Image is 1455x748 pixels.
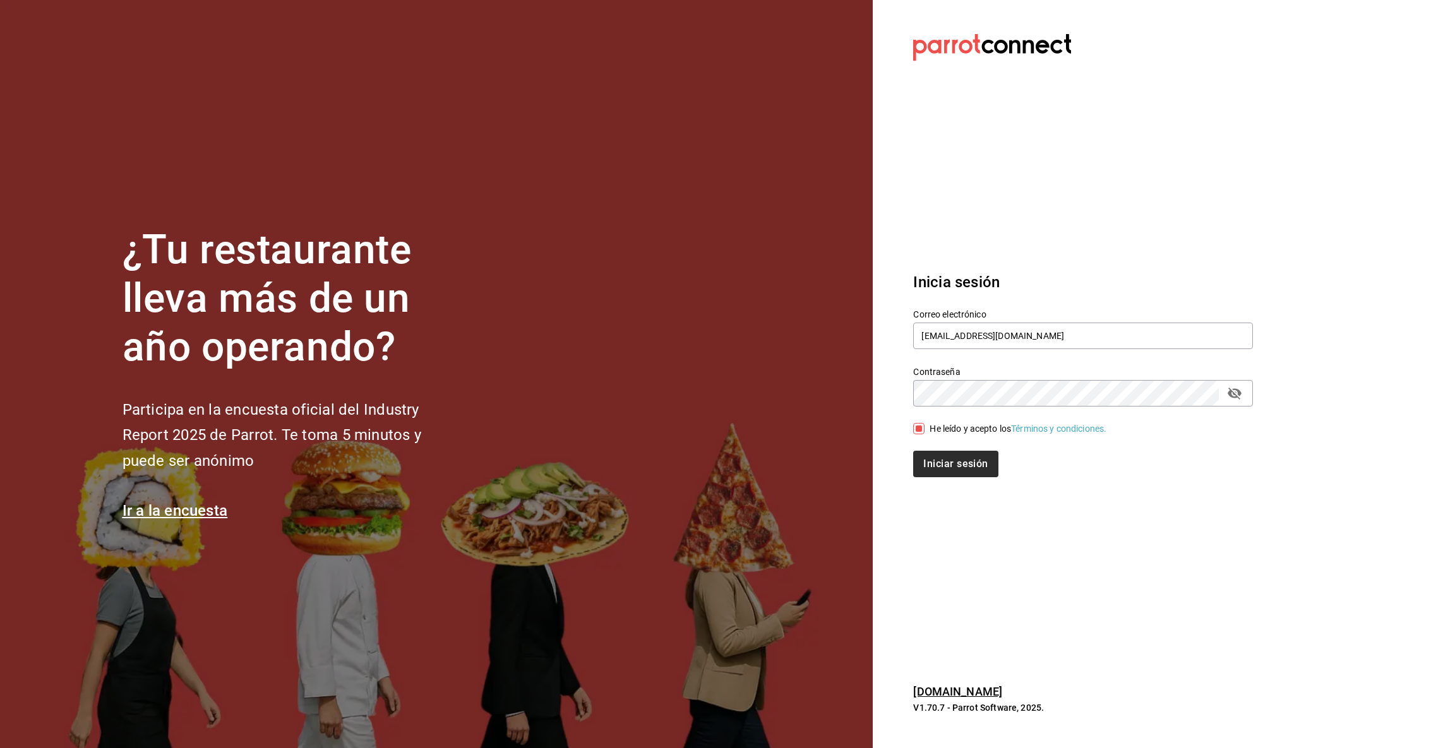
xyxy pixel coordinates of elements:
[1011,424,1106,434] a: Términos y condiciones.
[913,323,1253,349] input: Ingresa tu correo electrónico
[913,367,1253,376] label: Contraseña
[913,271,1253,294] h3: Inicia sesión
[913,701,1253,714] p: V1.70.7 - Parrot Software, 2025.
[1224,383,1245,404] button: passwordField
[913,451,998,477] button: Iniciar sesión
[930,422,1106,436] div: He leído y acepto los
[123,226,464,371] h1: ¿Tu restaurante lleva más de un año operando?
[123,397,464,474] h2: Participa en la encuesta oficial del Industry Report 2025 de Parrot. Te toma 5 minutos y puede se...
[123,502,228,519] a: Ir a la encuesta
[913,310,1253,319] label: Correo electrónico
[913,685,1002,698] a: [DOMAIN_NAME]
